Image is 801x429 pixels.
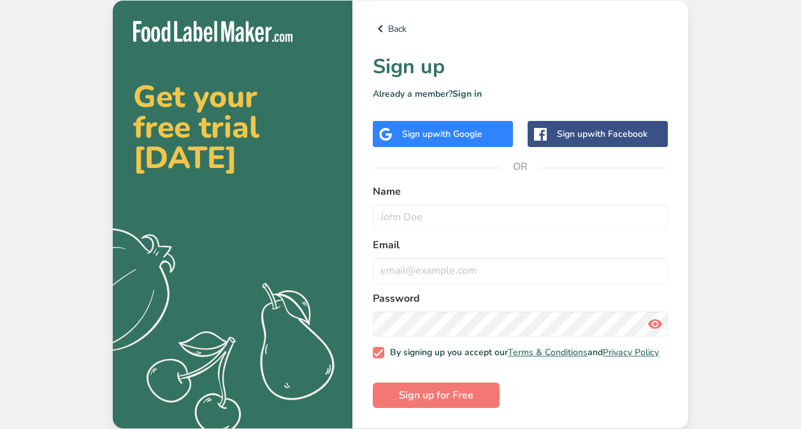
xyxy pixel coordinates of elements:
[433,128,482,140] span: with Google
[373,184,668,199] label: Name
[452,88,482,100] a: Sign in
[373,87,668,101] p: Already a member?
[373,237,668,253] label: Email
[373,383,500,408] button: Sign up for Free
[133,21,292,42] img: Food Label Maker
[399,388,473,403] span: Sign up for Free
[373,21,668,36] a: Back
[508,346,588,358] a: Terms & Conditions
[384,347,660,358] span: By signing up you accept our and
[373,258,668,283] input: email@example.com
[373,52,668,82] h1: Sign up
[588,128,647,140] span: with Facebook
[133,81,332,173] h2: Get your free trial [DATE]
[557,127,647,141] div: Sign up
[603,346,659,358] a: Privacy Policy
[373,291,668,306] label: Password
[373,204,668,230] input: John Doe
[502,148,540,186] span: OR
[402,127,482,141] div: Sign up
